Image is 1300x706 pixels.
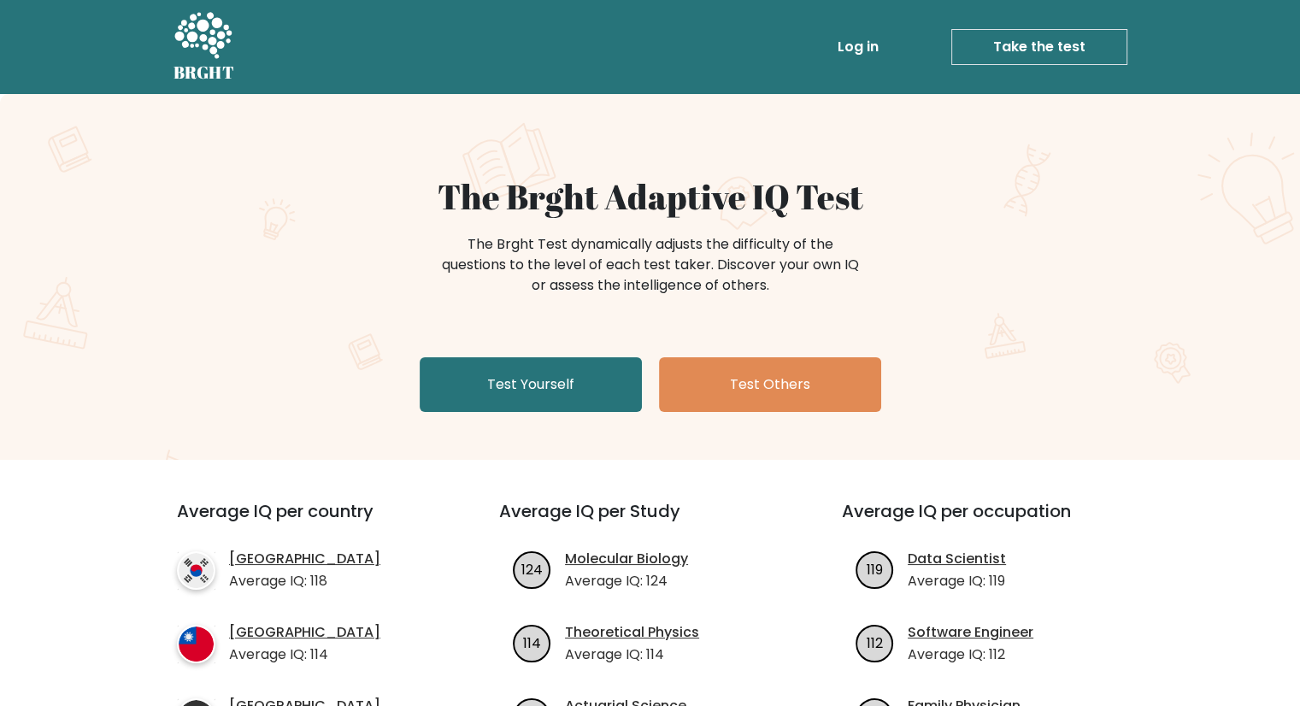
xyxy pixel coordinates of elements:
a: BRGHT [174,7,235,87]
a: Test Yourself [420,357,642,412]
h3: Average IQ per country [177,501,438,542]
a: Software Engineer [908,622,1033,643]
text: 119 [867,559,883,579]
a: Test Others [659,357,881,412]
a: Take the test [951,29,1127,65]
a: Theoretical Physics [565,622,699,643]
h3: Average IQ per occupation [842,501,1144,542]
h1: The Brght Adaptive IQ Test [233,176,1068,217]
text: 124 [521,559,543,579]
a: Molecular Biology [565,549,688,569]
p: Average IQ: 112 [908,644,1033,665]
h5: BRGHT [174,62,235,83]
h3: Average IQ per Study [499,501,801,542]
a: Log in [831,30,885,64]
p: Average IQ: 114 [565,644,699,665]
a: [GEOGRAPHIC_DATA] [229,549,380,569]
p: Average IQ: 118 [229,571,380,591]
p: Average IQ: 114 [229,644,380,665]
img: country [177,551,215,590]
div: The Brght Test dynamically adjusts the difficulty of the questions to the level of each test take... [437,234,864,296]
text: 112 [867,632,883,652]
text: 114 [523,632,541,652]
a: [GEOGRAPHIC_DATA] [229,622,380,643]
p: Average IQ: 119 [908,571,1006,591]
p: Average IQ: 124 [565,571,688,591]
a: Data Scientist [908,549,1006,569]
img: country [177,625,215,663]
